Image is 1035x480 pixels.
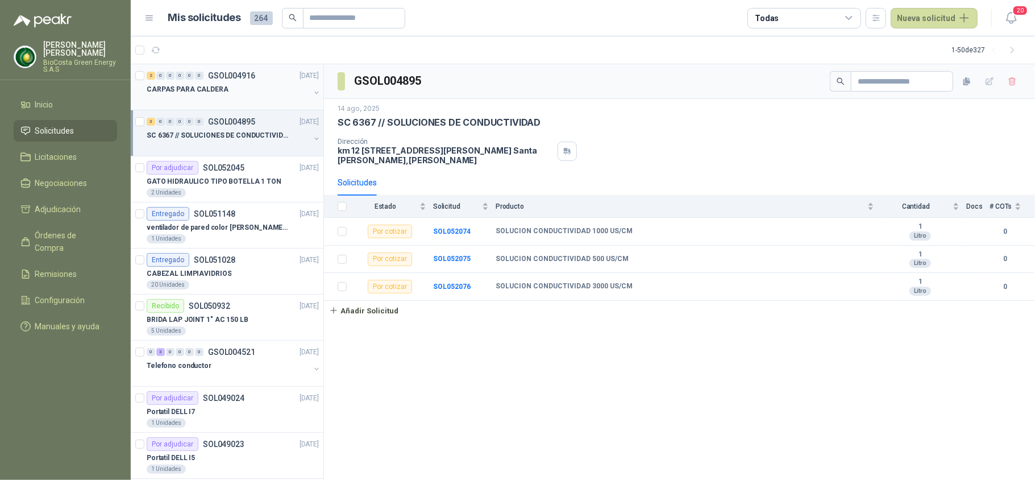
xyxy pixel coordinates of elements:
[966,196,990,218] th: Docs
[147,222,288,233] p: ventilador de pared color [PERSON_NAME] alteza
[147,118,155,126] div: 3
[35,177,88,189] span: Negociaciones
[14,263,117,285] a: Remisiones
[35,268,77,280] span: Remisiones
[14,46,36,68] img: Company Logo
[881,202,950,210] span: Cantidad
[208,348,255,356] p: GSOL004521
[250,11,273,25] span: 264
[300,163,319,173] p: [DATE]
[147,115,321,151] a: 3 0 0 0 0 0 GSOL004895[DATE] SC 6367 // SOLUCIONES DE CONDUCTIVIDAD
[195,118,203,126] div: 0
[176,72,184,80] div: 0
[14,146,117,168] a: Licitaciones
[131,156,323,202] a: Por adjudicarSOL052045[DATE] GATO HIDRAULICO TIPO BOTELLA 1 TON2 Unidades
[881,250,959,259] b: 1
[147,84,228,95] p: CARPAS PARA CALDERA
[300,393,319,404] p: [DATE]
[338,146,553,165] p: km 12 [STREET_ADDRESS][PERSON_NAME] Santa [PERSON_NAME] , [PERSON_NAME]
[909,231,931,241] div: Litro
[368,280,412,293] div: Por cotizar
[35,98,53,111] span: Inicio
[433,283,471,291] a: SOL052076
[1012,5,1028,16] span: 20
[147,391,198,405] div: Por adjudicar
[131,387,323,433] a: Por adjudicarSOL049024[DATE] Portatil DELL I71 Unidades
[496,282,633,291] b: SOLUCION CONDUCTIVIDAD 3000 US/CM
[147,299,184,313] div: Recibido
[176,118,184,126] div: 0
[837,77,845,85] span: search
[909,259,931,268] div: Litro
[990,254,1021,264] b: 0
[35,203,81,216] span: Adjudicación
[166,72,174,80] div: 0
[354,196,433,218] th: Estado
[185,348,194,356] div: 0
[131,249,323,295] a: EntregadoSOL051028[DATE] CABEZAL LIMPIAVIDRIOS20 Unidades
[147,268,231,279] p: CABEZAL LIMPIAVIDRIOS
[324,301,404,320] button: Añadir Solicitud
[43,59,117,73] p: BioCosta Green Energy S.A.S
[147,348,155,356] div: 0
[338,104,380,114] p: 14 ago, 2025
[368,253,412,266] div: Por cotizar
[14,94,117,115] a: Inicio
[1001,8,1021,28] button: 20
[881,278,959,287] b: 1
[147,345,321,382] a: 0 3 0 0 0 0 GSOL004521[DATE] Telefono conductor
[156,348,165,356] div: 3
[433,202,480,210] span: Solicitud
[300,301,319,312] p: [DATE]
[14,172,117,194] a: Negociaciones
[909,287,931,296] div: Litro
[300,255,319,266] p: [DATE]
[189,302,230,310] p: SOL050932
[881,222,959,231] b: 1
[14,225,117,259] a: Órdenes de Compra
[147,207,189,221] div: Entregado
[990,226,1021,237] b: 0
[203,440,244,448] p: SOL049023
[496,227,633,236] b: SOLUCION CONDUCTIVIDAD 1000 US/CM
[35,151,77,163] span: Licitaciones
[131,202,323,249] a: EntregadoSOL051148[DATE] ventilador de pared color [PERSON_NAME] alteza1 Unidades
[195,72,203,80] div: 0
[35,320,100,333] span: Manuales y ayuda
[755,12,779,24] div: Todas
[300,347,319,358] p: [DATE]
[147,234,186,243] div: 1 Unidades
[14,198,117,220] a: Adjudicación
[951,41,1021,59] div: 1 - 50 de 327
[185,72,194,80] div: 0
[194,210,235,218] p: SOL051148
[156,118,165,126] div: 0
[338,138,553,146] p: Dirección
[147,407,195,417] p: Portatil DELL I7
[324,301,1035,320] a: Añadir Solicitud
[147,437,198,451] div: Por adjudicar
[354,72,423,90] h3: GSOL004895
[147,130,288,141] p: SC 6367 // SOLUCIONES DE CONDUCTIVIDAD
[289,14,297,22] span: search
[131,433,323,479] a: Por adjudicarSOL049023[DATE] Portatil DELL I51 Unidades
[208,72,255,80] p: GSOL004916
[35,229,106,254] span: Órdenes de Compra
[147,161,198,175] div: Por adjudicar
[338,176,377,189] div: Solicitudes
[168,10,241,26] h1: Mis solicitudes
[300,439,319,450] p: [DATE]
[14,316,117,337] a: Manuales y ayuda
[147,419,186,428] div: 1 Unidades
[147,188,186,197] div: 2 Unidades
[166,348,174,356] div: 0
[14,289,117,311] a: Configuración
[881,196,966,218] th: Cantidad
[338,117,541,129] p: SC 6367 // SOLUCIONES DE CONDUCTIVIDAD
[433,227,471,235] b: SOL052074
[300,71,319,81] p: [DATE]
[203,164,244,172] p: SOL052045
[990,282,1021,292] b: 0
[433,196,496,218] th: Solicitud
